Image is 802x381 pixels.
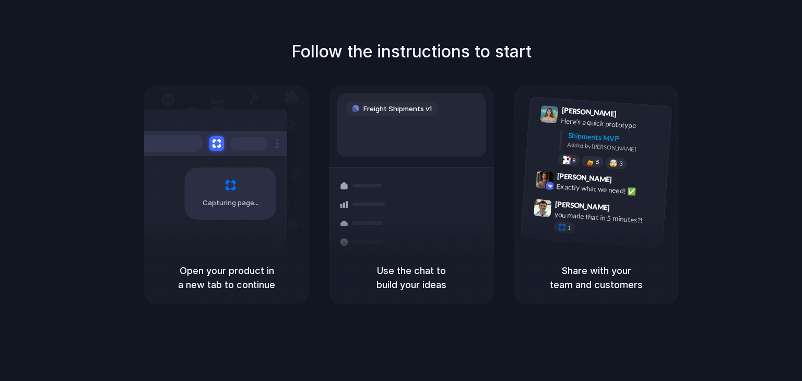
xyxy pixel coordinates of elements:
[567,140,663,155] div: Added by [PERSON_NAME]
[596,159,599,164] span: 5
[341,264,481,292] h5: Use the chat to build your ideas
[568,224,571,230] span: 1
[526,264,666,292] h5: Share with your team and customers
[557,170,612,185] span: [PERSON_NAME]
[613,203,634,216] span: 9:47 AM
[620,109,641,122] span: 9:41 AM
[615,175,636,187] span: 9:42 AM
[561,104,617,120] span: [PERSON_NAME]
[555,198,610,213] span: [PERSON_NAME]
[363,104,432,114] span: Freight Shipments v1
[561,115,665,133] div: Here's a quick prototype
[554,209,658,227] div: you made that in 5 minutes?!
[556,181,661,198] div: Exactly what we need! ✅
[291,39,532,64] h1: Follow the instructions to start
[157,264,297,292] h5: Open your product in a new tab to continue
[568,129,664,147] div: Shipments MVP
[619,160,623,166] span: 3
[203,198,261,208] span: Capturing page
[609,159,618,167] div: 🤯
[572,157,576,163] span: 8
